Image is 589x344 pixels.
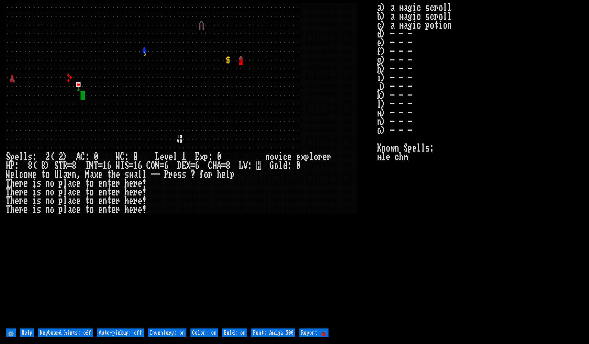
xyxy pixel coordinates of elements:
[37,196,41,205] div: s
[182,161,186,170] div: E
[37,179,41,188] div: s
[72,179,76,188] div: c
[59,179,63,188] div: p
[327,153,331,161] div: r
[208,170,212,179] div: r
[129,179,133,188] div: e
[23,205,28,214] div: e
[76,196,81,205] div: e
[124,153,129,161] div: :
[296,153,300,161] div: e
[248,161,252,170] div: :
[67,196,72,205] div: a
[146,161,151,170] div: C
[124,188,129,196] div: h
[142,179,146,188] div: !
[265,153,270,161] div: n
[45,188,50,196] div: n
[32,205,37,214] div: i
[195,153,199,161] div: E
[177,161,182,170] div: D
[116,153,120,161] div: W
[133,196,138,205] div: r
[67,161,72,170] div: =
[138,188,142,196] div: e
[50,196,54,205] div: o
[89,161,94,170] div: N
[103,161,107,170] div: 1
[138,161,142,170] div: 6
[10,170,15,179] div: e
[19,188,23,196] div: r
[15,170,19,179] div: l
[226,161,230,170] div: 8
[89,179,94,188] div: o
[23,153,28,161] div: l
[59,205,63,214] div: p
[133,205,138,214] div: r
[199,170,204,179] div: f
[54,170,59,179] div: U
[103,205,107,214] div: n
[19,153,23,161] div: l
[6,196,10,205] div: T
[129,188,133,196] div: e
[278,153,283,161] div: i
[133,179,138,188] div: r
[32,153,37,161] div: :
[182,170,186,179] div: s
[89,205,94,214] div: o
[19,179,23,188] div: r
[190,328,218,337] input: Color: on
[50,153,54,161] div: (
[111,205,116,214] div: e
[67,170,72,179] div: r
[85,153,89,161] div: :
[111,196,116,205] div: e
[142,196,146,205] div: !
[111,188,116,196] div: e
[377,3,583,327] stats: a) a magic scroll b) a magic scroll c) a magic potion d) - - - e) - - - f) - - - g) - - - h) - - ...
[23,179,28,188] div: e
[72,205,76,214] div: c
[222,328,247,337] input: Bold: on
[116,161,120,170] div: W
[23,196,28,205] div: e
[89,170,94,179] div: a
[6,328,16,337] input: ⚙️
[15,179,19,188] div: e
[45,153,50,161] div: 2
[190,161,195,170] div: =
[208,161,212,170] div: C
[59,170,63,179] div: l
[111,179,116,188] div: e
[164,170,168,179] div: P
[76,205,81,214] div: e
[226,170,230,179] div: l
[124,205,129,214] div: h
[116,196,120,205] div: r
[50,205,54,214] div: o
[98,179,103,188] div: e
[32,170,37,179] div: e
[85,205,89,214] div: t
[59,153,63,161] div: 2
[94,153,98,161] div: 0
[6,153,10,161] div: S
[103,196,107,205] div: n
[274,161,278,170] div: o
[124,161,129,170] div: S
[15,188,19,196] div: e
[107,188,111,196] div: t
[89,196,94,205] div: o
[63,170,67,179] div: a
[138,205,142,214] div: e
[89,188,94,196] div: o
[274,153,278,161] div: v
[10,161,15,170] div: P
[76,170,81,179] div: ,
[230,170,234,179] div: p
[151,170,155,179] div: -
[85,196,89,205] div: t
[164,161,168,170] div: 6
